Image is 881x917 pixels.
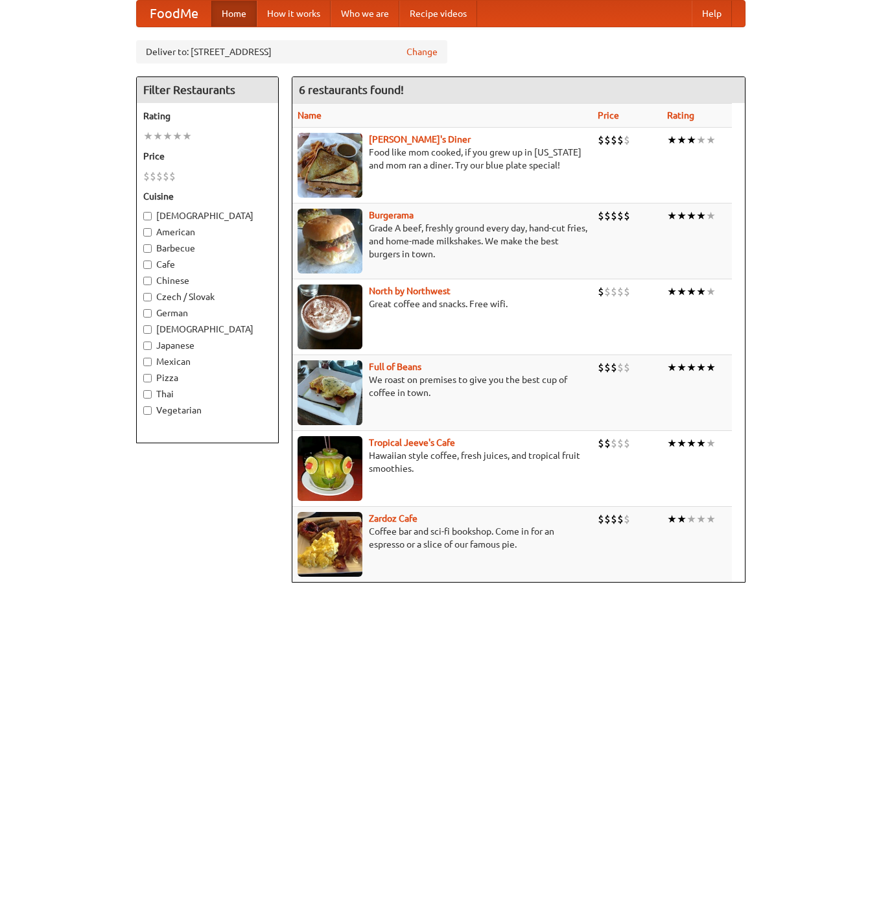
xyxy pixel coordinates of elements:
[298,297,587,310] p: Great coffee and snacks. Free wifi.
[604,360,611,375] li: $
[163,169,169,183] li: $
[298,146,587,172] p: Food like mom cooked, if you grew up in [US_STATE] and mom ran a diner. Try our blue plate special!
[137,1,211,27] a: FoodMe
[706,360,716,375] li: ★
[696,284,706,299] li: ★
[667,110,694,121] a: Rating
[696,436,706,450] li: ★
[706,512,716,526] li: ★
[598,284,604,299] li: $
[298,222,587,261] p: Grade A beef, freshly ground every day, hand-cut fries, and home-made milkshakes. We make the bes...
[298,449,587,475] p: Hawaiian style coffee, fresh juices, and tropical fruit smoothies.
[143,129,153,143] li: ★
[143,323,272,336] label: [DEMOGRAPHIC_DATA]
[331,1,399,27] a: Who we are
[143,339,272,352] label: Japanese
[667,512,677,526] li: ★
[617,209,624,223] li: $
[624,512,630,526] li: $
[406,45,438,58] a: Change
[696,512,706,526] li: ★
[677,133,687,147] li: ★
[667,360,677,375] li: ★
[137,77,278,103] h4: Filter Restaurants
[369,134,471,145] a: [PERSON_NAME]'s Diner
[611,360,617,375] li: $
[298,284,362,349] img: north.jpg
[169,169,176,183] li: $
[706,436,716,450] li: ★
[696,360,706,375] li: ★
[298,525,587,551] p: Coffee bar and sci-fi bookshop. Come in for an espresso or a slice of our famous pie.
[143,404,272,417] label: Vegetarian
[617,284,624,299] li: $
[298,209,362,273] img: burgerama.jpg
[369,286,451,296] a: North by Northwest
[677,209,687,223] li: ★
[399,1,477,27] a: Recipe videos
[667,133,677,147] li: ★
[667,284,677,299] li: ★
[143,226,272,238] label: American
[369,513,417,524] a: Zardoz Cafe
[143,150,272,163] h5: Price
[611,209,617,223] li: $
[143,277,152,285] input: Chinese
[611,436,617,450] li: $
[143,293,152,301] input: Czech / Slovak
[143,261,152,269] input: Cafe
[143,242,272,255] label: Barbecue
[143,309,152,318] input: German
[143,342,152,350] input: Japanese
[604,512,611,526] li: $
[163,129,172,143] li: ★
[156,169,163,183] li: $
[692,1,732,27] a: Help
[143,358,152,366] input: Mexican
[143,325,152,334] input: [DEMOGRAPHIC_DATA]
[706,284,716,299] li: ★
[143,355,272,368] label: Mexican
[143,290,272,303] label: Czech / Slovak
[369,437,455,448] a: Tropical Jeeve's Cafe
[611,133,617,147] li: $
[687,360,696,375] li: ★
[143,258,272,271] label: Cafe
[706,133,716,147] li: ★
[150,169,156,183] li: $
[143,209,272,222] label: [DEMOGRAPHIC_DATA]
[611,512,617,526] li: $
[617,133,624,147] li: $
[369,362,421,372] a: Full of Beans
[696,133,706,147] li: ★
[369,210,414,220] a: Burgerama
[298,512,362,577] img: zardoz.jpg
[257,1,331,27] a: How it works
[624,133,630,147] li: $
[604,133,611,147] li: $
[153,129,163,143] li: ★
[298,436,362,501] img: jeeves.jpg
[624,360,630,375] li: $
[598,436,604,450] li: $
[667,209,677,223] li: ★
[687,512,696,526] li: ★
[677,284,687,299] li: ★
[687,284,696,299] li: ★
[598,209,604,223] li: $
[143,190,272,203] h5: Cuisine
[624,436,630,450] li: $
[143,371,272,384] label: Pizza
[687,133,696,147] li: ★
[598,110,619,121] a: Price
[624,284,630,299] li: $
[617,360,624,375] li: $
[143,274,272,287] label: Chinese
[143,374,152,382] input: Pizza
[143,307,272,319] label: German
[604,209,611,223] li: $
